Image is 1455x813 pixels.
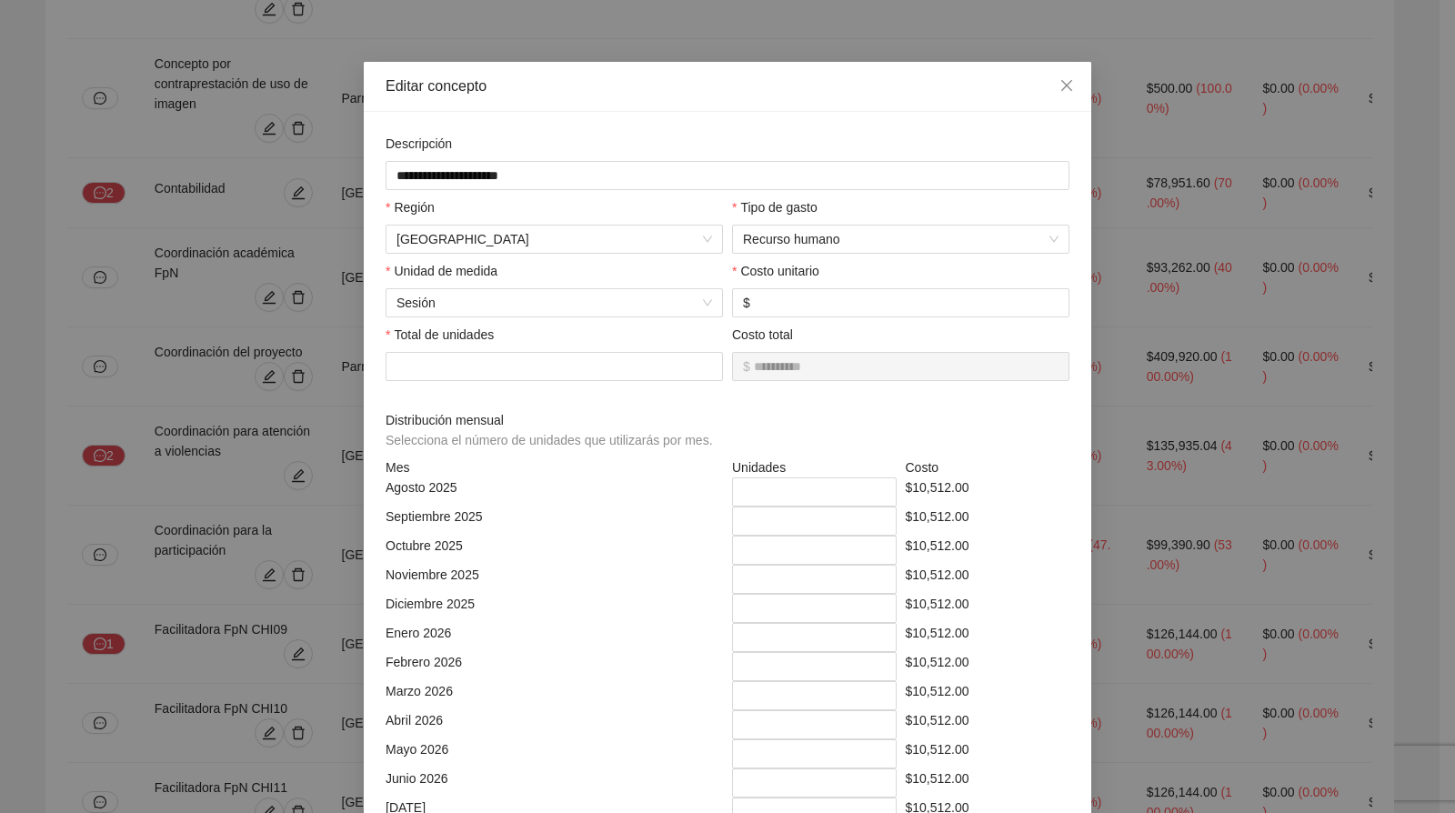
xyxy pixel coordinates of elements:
[386,197,435,217] label: Región
[1042,62,1091,111] button: Close
[1059,78,1074,93] span: close
[381,681,727,710] div: Marzo 2026
[381,623,727,652] div: Enero 2026
[901,536,1075,565] div: $10,512.00
[381,710,727,739] div: Abril 2026
[396,289,712,316] span: Sesión
[381,739,727,768] div: Mayo 2026
[727,457,901,477] div: Unidades
[743,226,1059,253] span: Recurso humano
[901,477,1075,507] div: $10,512.00
[732,197,818,217] label: Tipo de gasto
[386,325,494,345] label: Total de unidades
[732,261,819,281] label: Costo unitario
[396,226,712,253] span: Chihuahua
[901,710,1075,739] div: $10,512.00
[381,594,727,623] div: Diciembre 2025
[901,652,1075,681] div: $10,512.00
[901,739,1075,768] div: $10,512.00
[386,410,719,450] span: Distribución mensual
[901,507,1075,536] div: $10,512.00
[901,768,1075,798] div: $10,512.00
[743,356,750,376] span: $
[386,433,713,447] span: Selecciona el número de unidades que utilizarás por mes.
[901,681,1075,710] div: $10,512.00
[901,623,1075,652] div: $10,512.00
[901,457,1075,477] div: Costo
[381,507,727,536] div: Septiembre 2025
[381,536,727,565] div: Octubre 2025
[381,768,727,798] div: Junio 2026
[732,325,793,345] label: Costo total
[386,134,452,154] label: Descripción
[381,652,727,681] div: Febrero 2026
[901,594,1075,623] div: $10,512.00
[743,293,750,313] span: $
[381,457,727,477] div: Mes
[901,565,1075,594] div: $10,512.00
[381,477,727,507] div: Agosto 2025
[386,261,497,281] label: Unidad de medida
[386,76,1069,96] div: Editar concepto
[381,565,727,594] div: Noviembre 2025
